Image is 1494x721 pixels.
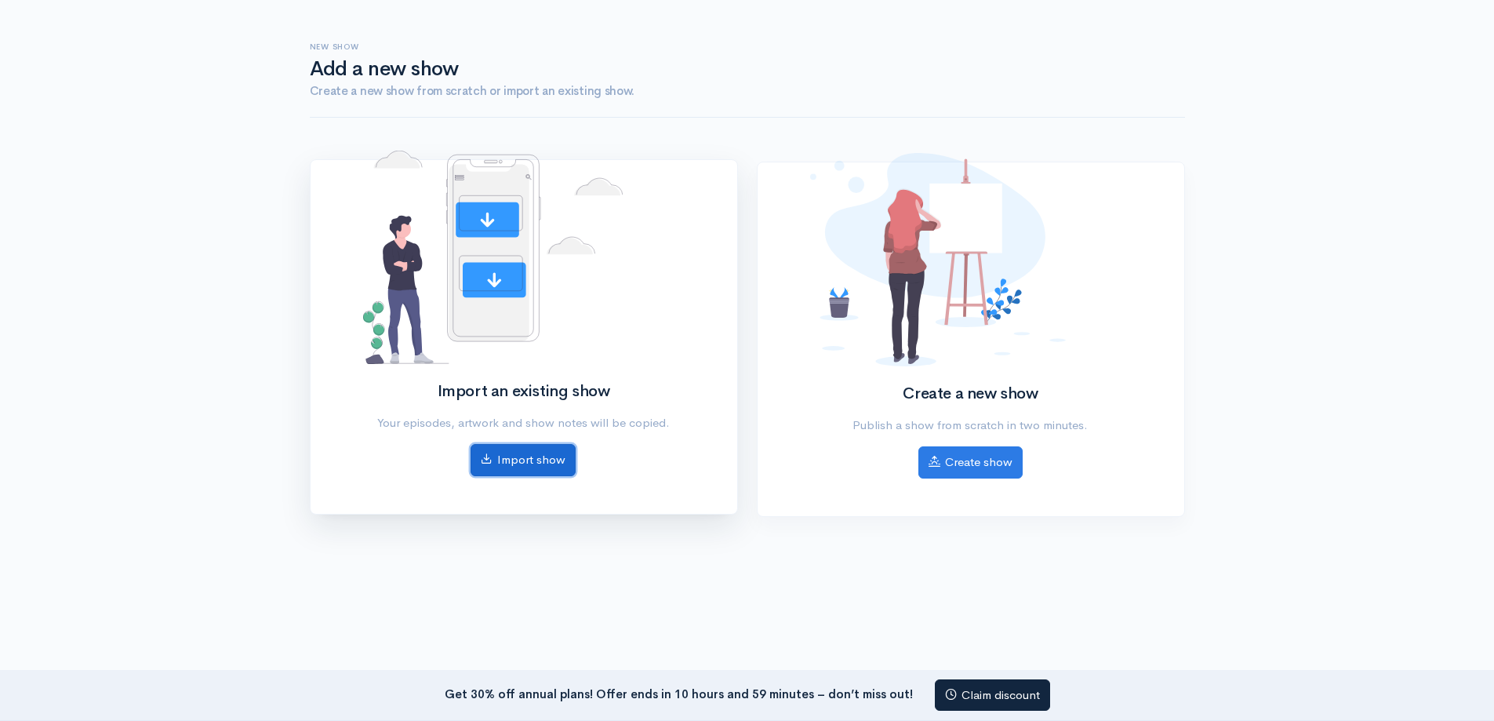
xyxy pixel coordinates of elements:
[935,679,1050,712] a: Claim discount
[310,58,1185,81] h1: Add a new show
[445,686,913,701] strong: Get 30% off annual plans! Offer ends in 10 hours and 59 minutes – don’t miss out!
[363,151,623,364] img: No shows added
[810,385,1131,402] h2: Create a new show
[363,414,684,432] p: Your episodes, artwork and show notes will be copied.
[810,153,1066,366] img: No shows added
[310,85,1185,98] h4: Create a new show from scratch or import an existing show.
[310,42,1185,51] h6: New show
[363,383,684,400] h2: Import an existing show
[471,444,576,476] a: Import show
[918,446,1023,479] a: Create show
[810,417,1131,435] p: Publish a show from scratch in two minutes.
